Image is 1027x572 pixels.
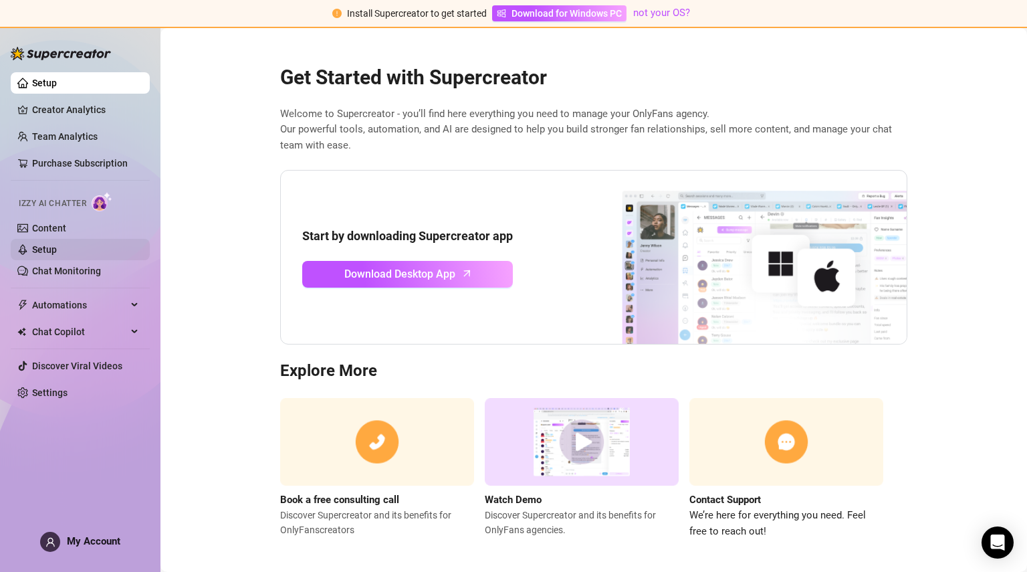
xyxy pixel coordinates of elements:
[485,398,679,539] a: Watch DemoDiscover Supercreator and its benefits for OnlyFans agencies.
[32,78,57,88] a: Setup
[633,7,690,19] a: not your OS?
[32,99,139,120] a: Creator Analytics
[17,300,28,310] span: thunderbolt
[347,8,487,19] span: Install Supercreator to get started
[302,261,513,288] a: Download Desktop Apparrow-up
[689,494,761,506] strong: Contact Support
[32,361,122,371] a: Discover Viral Videos
[485,398,679,486] img: supercreator demo
[344,266,455,282] span: Download Desktop App
[689,398,883,486] img: contact support
[67,535,120,547] span: My Account
[32,321,127,343] span: Chat Copilot
[280,106,907,154] span: Welcome to Supercreator - you’ll find here everything you need to manage your OnlyFans agency. Ou...
[511,6,622,21] span: Download for Windows PC
[689,508,883,539] span: We’re here for everything you need. Feel free to reach out!
[17,327,26,337] img: Chat Copilot
[459,266,475,281] span: arrow-up
[32,223,66,233] a: Content
[280,65,907,90] h2: Get Started with Supercreator
[45,537,55,547] span: user
[982,527,1014,559] div: Open Intercom Messenger
[280,508,474,537] span: Discover Supercreator and its benefits for OnlyFans creators
[32,158,128,169] a: Purchase Subscription
[497,9,506,18] span: windows
[32,244,57,255] a: Setup
[485,508,679,537] span: Discover Supercreator and its benefits for OnlyFans agencies.
[280,361,907,382] h3: Explore More
[32,266,101,276] a: Chat Monitoring
[280,398,474,539] a: Book a free consulting callDiscover Supercreator and its benefits for OnlyFanscreators
[19,197,86,210] span: Izzy AI Chatter
[92,192,112,211] img: AI Chatter
[32,131,98,142] a: Team Analytics
[280,494,399,506] strong: Book a free consulting call
[32,387,68,398] a: Settings
[572,171,907,345] img: download app
[280,398,474,486] img: consulting call
[492,5,626,21] a: Download for Windows PC
[332,9,342,18] span: exclamation-circle
[485,494,542,506] strong: Watch Demo
[302,229,513,243] strong: Start by downloading Supercreator app
[11,47,111,60] img: logo-BBDzfeDw.svg
[32,294,127,316] span: Automations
